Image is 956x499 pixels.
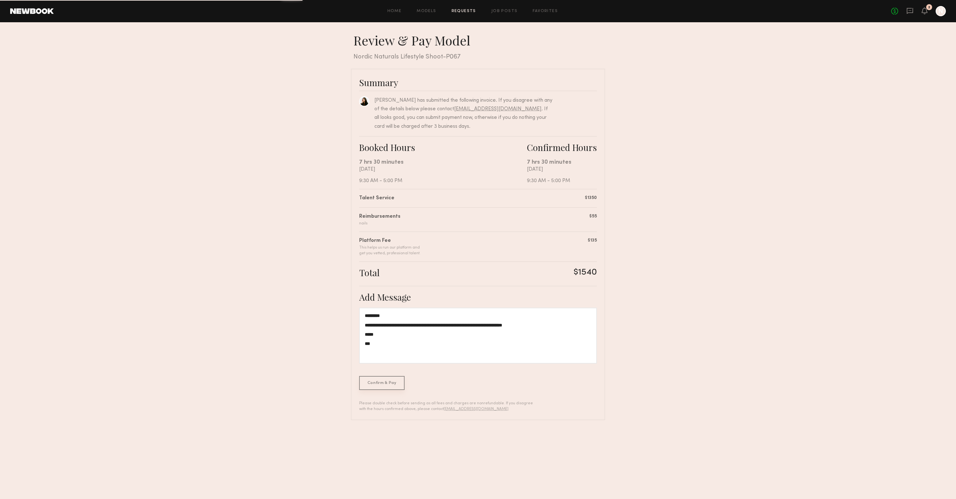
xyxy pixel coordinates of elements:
[417,9,436,13] a: Models
[359,158,527,167] div: 7 hrs 30 minutes
[359,237,420,245] div: Platform Fee
[359,167,527,184] div: [DATE] 9:30 AM - 5:00 PM
[359,245,420,256] div: This helps us run our platform and get you vetted, professional talent.
[387,9,402,13] a: Home
[359,267,379,278] div: Total
[588,237,597,244] div: $135
[928,6,930,9] div: 2
[359,221,400,226] div: nails
[359,195,394,202] div: Talent Service
[353,32,605,48] div: Review & Pay Model
[527,158,597,167] div: 7 hrs 30 minutes
[359,77,597,88] div: Summary
[491,9,518,13] a: Job Posts
[527,167,597,184] div: [DATE] 9:30 AM - 5:00 PM
[589,213,597,220] div: $55
[353,53,605,61] div: Nordic Naturals Lifestyle Shoot-P067
[527,142,597,153] div: Confirmed Hours
[444,407,509,411] a: [EMAIL_ADDRESS][DOMAIN_NAME]
[936,6,946,16] a: N
[574,267,597,278] div: $1540
[359,142,527,153] div: Booked Hours
[454,106,542,112] a: [EMAIL_ADDRESS][DOMAIN_NAME]
[452,9,476,13] a: Requests
[585,195,597,201] div: $1350
[359,213,400,221] div: Reimbursements
[374,96,553,131] div: [PERSON_NAME] has submitted the following invoice. If you disagree with any of the details below ...
[533,9,558,13] a: Favorites
[359,400,537,412] div: Please double check before sending as all fees and charges are nonrefundable. If you disagree wit...
[359,291,597,303] div: Add Message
